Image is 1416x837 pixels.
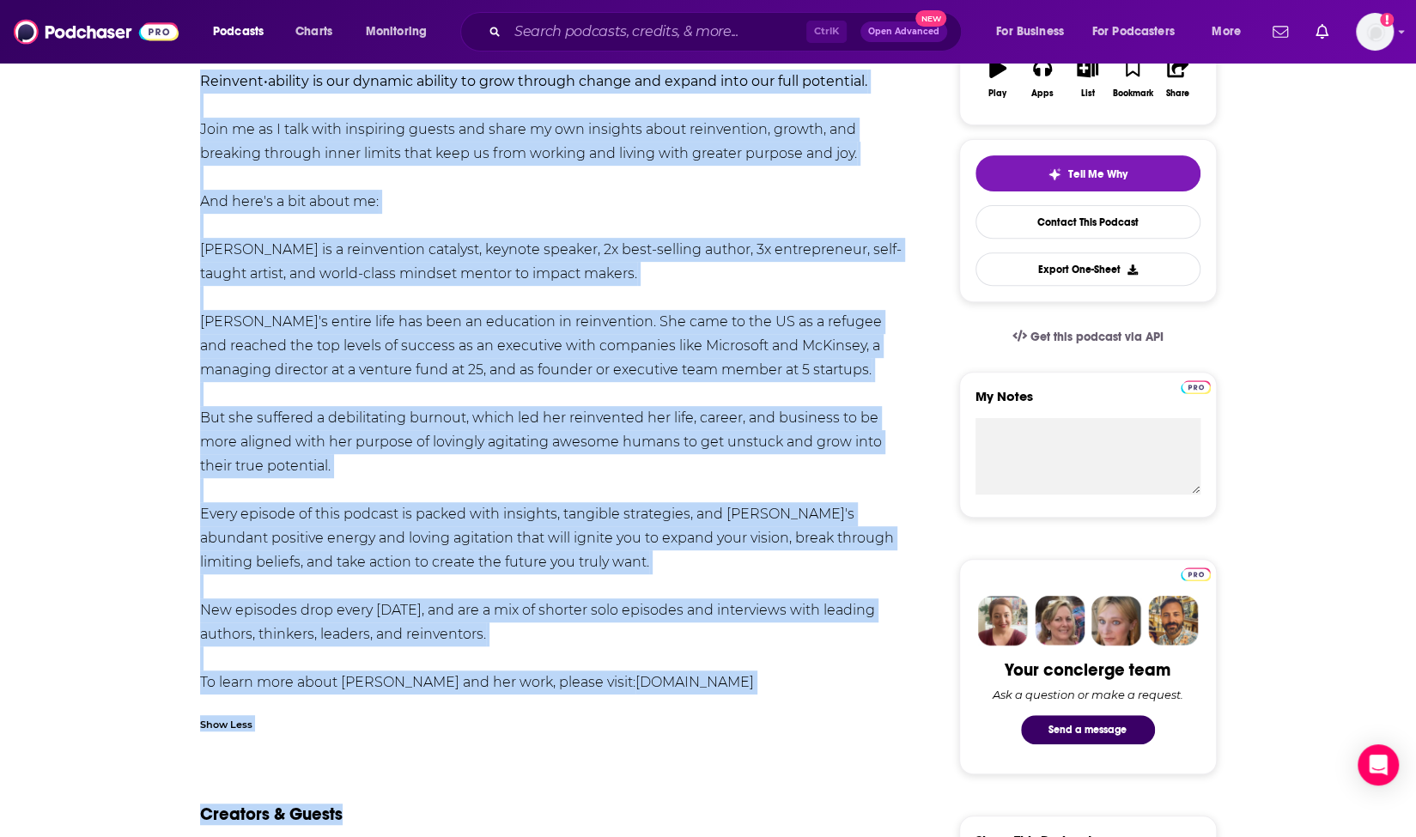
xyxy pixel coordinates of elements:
[1148,596,1198,646] img: Jon Profile
[1380,13,1394,27] svg: Add a profile image
[984,18,1085,45] button: open menu
[978,596,1028,646] img: Sydney Profile
[200,73,867,89] b: Reinvent•ability is our dynamic ability to grow through change and expand into our full potential.
[1091,596,1141,646] img: Jules Profile
[975,388,1200,418] label: My Notes
[996,20,1064,44] span: For Business
[1005,659,1170,681] div: Your concierge team
[284,18,343,45] a: Charts
[1030,330,1163,344] span: Get this podcast via API
[1356,13,1394,51] img: User Profile
[975,205,1200,239] a: Contact This Podcast
[915,10,946,27] span: New
[635,674,754,690] a: [DOMAIN_NAME]
[1181,567,1211,581] img: Podchaser Pro
[14,15,179,48] img: Podchaser - Follow, Share and Rate Podcasts
[1081,88,1095,99] div: List
[1048,167,1061,181] img: tell me why sparkle
[1155,47,1200,109] button: Share
[1212,20,1241,44] span: More
[1081,18,1200,45] button: open menu
[354,18,449,45] button: open menu
[1068,167,1127,181] span: Tell Me Why
[201,18,286,45] button: open menu
[1112,88,1152,99] div: Bookmark
[975,155,1200,191] button: tell me why sparkleTell Me Why
[993,688,1183,701] div: Ask a question or make a request.
[999,316,1177,358] a: Get this podcast via API
[1358,744,1399,785] div: Open Intercom Messenger
[1181,378,1211,394] a: Pro website
[860,21,947,42] button: Open AdvancedNew
[1110,47,1155,109] button: Bookmark
[1166,88,1189,99] div: Share
[806,21,847,43] span: Ctrl K
[200,804,343,825] h2: Creators & Guests
[366,20,427,44] span: Monitoring
[1200,18,1262,45] button: open menu
[1092,20,1175,44] span: For Podcasters
[507,18,806,45] input: Search podcasts, credits, & more...
[1356,13,1394,51] span: Logged in as CaveHenricks
[1356,13,1394,51] button: Show profile menu
[1065,47,1109,109] button: List
[1309,17,1335,46] a: Show notifications dropdown
[868,27,939,36] span: Open Advanced
[1181,380,1211,394] img: Podchaser Pro
[200,70,909,694] div: Join me as I talk with inspiring guests and share my own insights about reinvention, growth, and ...
[1031,88,1054,99] div: Apps
[1035,596,1085,646] img: Barbara Profile
[1020,47,1065,109] button: Apps
[988,88,1006,99] div: Play
[975,47,1020,109] button: Play
[477,12,978,52] div: Search podcasts, credits, & more...
[1021,715,1155,744] button: Send a message
[1181,565,1211,581] a: Pro website
[975,252,1200,286] button: Export One-Sheet
[213,20,264,44] span: Podcasts
[1266,17,1295,46] a: Show notifications dropdown
[295,20,332,44] span: Charts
